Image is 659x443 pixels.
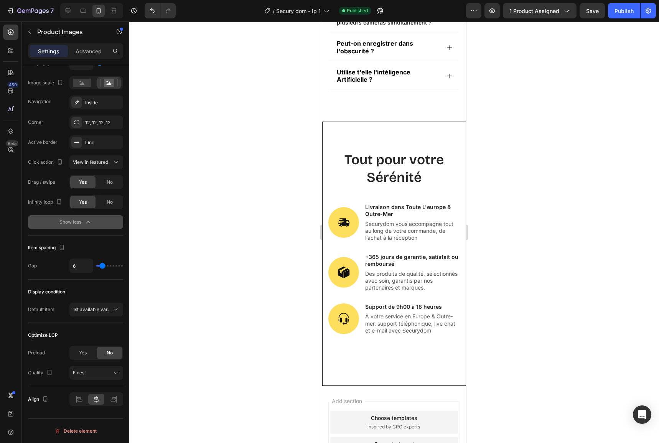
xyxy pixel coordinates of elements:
[28,243,66,253] div: Item spacing
[28,179,55,186] div: Drag / swipe
[37,27,102,36] p: Product Images
[107,199,113,206] span: No
[28,332,58,339] div: Optimize LCP
[586,8,599,14] span: Save
[38,47,59,55] p: Settings
[322,21,466,443] iframe: Design area
[85,99,121,106] div: Inside
[79,199,87,206] span: Yes
[79,179,87,186] span: Yes
[69,366,123,380] button: Finest
[503,3,577,18] button: 1 product assigned
[273,7,275,15] span: /
[347,7,368,14] span: Published
[28,262,37,269] div: Gap
[3,3,57,18] button: 7
[6,140,18,147] div: Beta
[145,3,176,18] div: Undo/Redo
[28,78,65,88] div: Image scale
[107,179,113,186] span: No
[28,157,64,168] div: Click action
[76,47,102,55] p: Advanced
[28,197,64,208] div: Infinity loop
[73,306,116,312] span: 1st available variant
[28,119,43,126] div: Corner
[615,7,634,15] div: Publish
[69,155,123,169] button: View in featured
[85,139,121,146] div: Line
[580,3,605,18] button: Save
[28,349,45,356] div: Preload
[50,6,54,15] p: 7
[79,349,87,356] span: Yes
[276,7,321,15] span: Secury dom - lp 1
[28,368,54,378] div: Quality
[28,425,123,437] button: Delete element
[509,7,559,15] span: 1 product assigned
[7,82,18,88] div: 450
[73,159,108,165] span: View in featured
[59,218,92,226] div: Show less
[107,349,113,356] span: No
[70,259,93,273] input: Auto
[69,303,123,316] button: 1st available variant
[28,288,65,295] div: Display condition
[608,3,640,18] button: Publish
[633,405,651,424] div: Open Intercom Messenger
[85,119,121,126] div: 12, 12, 12, 12
[28,306,54,313] div: Default item
[73,370,86,375] span: Finest
[52,418,92,427] div: Generate layout
[28,394,50,405] div: Align
[28,215,123,229] button: Show less
[54,427,97,436] div: Delete element
[28,139,58,146] div: Active border
[28,98,51,105] div: Navigation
